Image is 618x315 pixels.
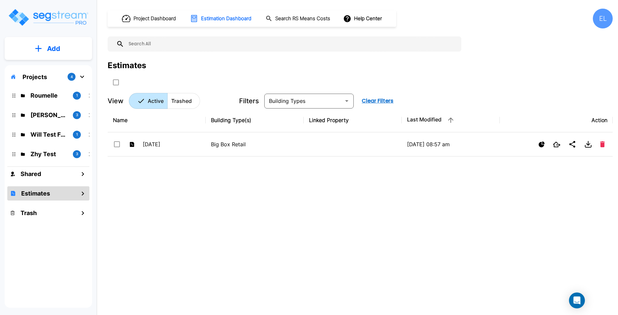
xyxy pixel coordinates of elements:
[550,139,563,150] button: Open New Tab
[187,12,255,25] button: Estimation Dashboard
[30,111,68,119] p: QA Emmanuel
[133,15,176,22] h1: Project Dashboard
[536,139,547,150] button: Show Ranges
[108,60,146,71] div: Estimates
[23,72,47,81] p: Projects
[239,96,259,106] p: Filters
[359,94,396,108] button: Clear Filters
[129,93,200,109] div: Platform
[582,138,595,151] button: Download
[8,8,89,27] img: Logo
[76,112,78,118] p: 3
[21,208,37,217] h1: Trash
[124,36,458,52] input: Search All
[304,108,402,132] th: Linked Property
[47,44,60,54] p: Add
[108,96,124,106] p: View
[71,74,73,80] p: 4
[30,150,68,158] p: Zhy Test
[171,97,192,105] p: Trashed
[569,292,585,308] div: Open Intercom Messenger
[342,12,385,25] button: Help Center
[566,138,579,151] button: Share
[342,96,351,106] button: Open
[76,93,78,98] p: 1
[597,139,607,150] button: Delete
[113,116,200,124] div: Name
[167,93,200,109] button: Trashed
[148,97,164,105] p: Active
[129,93,168,109] button: Active
[593,9,613,28] div: EL
[30,91,68,100] p: Roumelle
[206,108,304,132] th: Building Type(s)
[5,39,92,58] button: Add
[500,108,613,132] th: Action
[30,130,68,139] p: Will Test Folder
[76,151,78,157] p: 3
[275,15,330,22] h1: Search RS Means Costs
[211,140,298,148] p: Big Box Retail
[119,11,180,26] button: Project Dashboard
[109,76,123,89] button: SelectAll
[402,108,500,132] th: Last Modified
[407,140,494,148] p: [DATE] 08:57 am
[21,189,50,198] h1: Estimates
[263,12,334,25] button: Search RS Means Costs
[76,132,78,137] p: 1
[266,96,341,106] input: Building Types
[143,140,179,148] p: [DATE]
[21,169,41,178] h1: Shared
[201,15,251,22] h1: Estimation Dashboard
